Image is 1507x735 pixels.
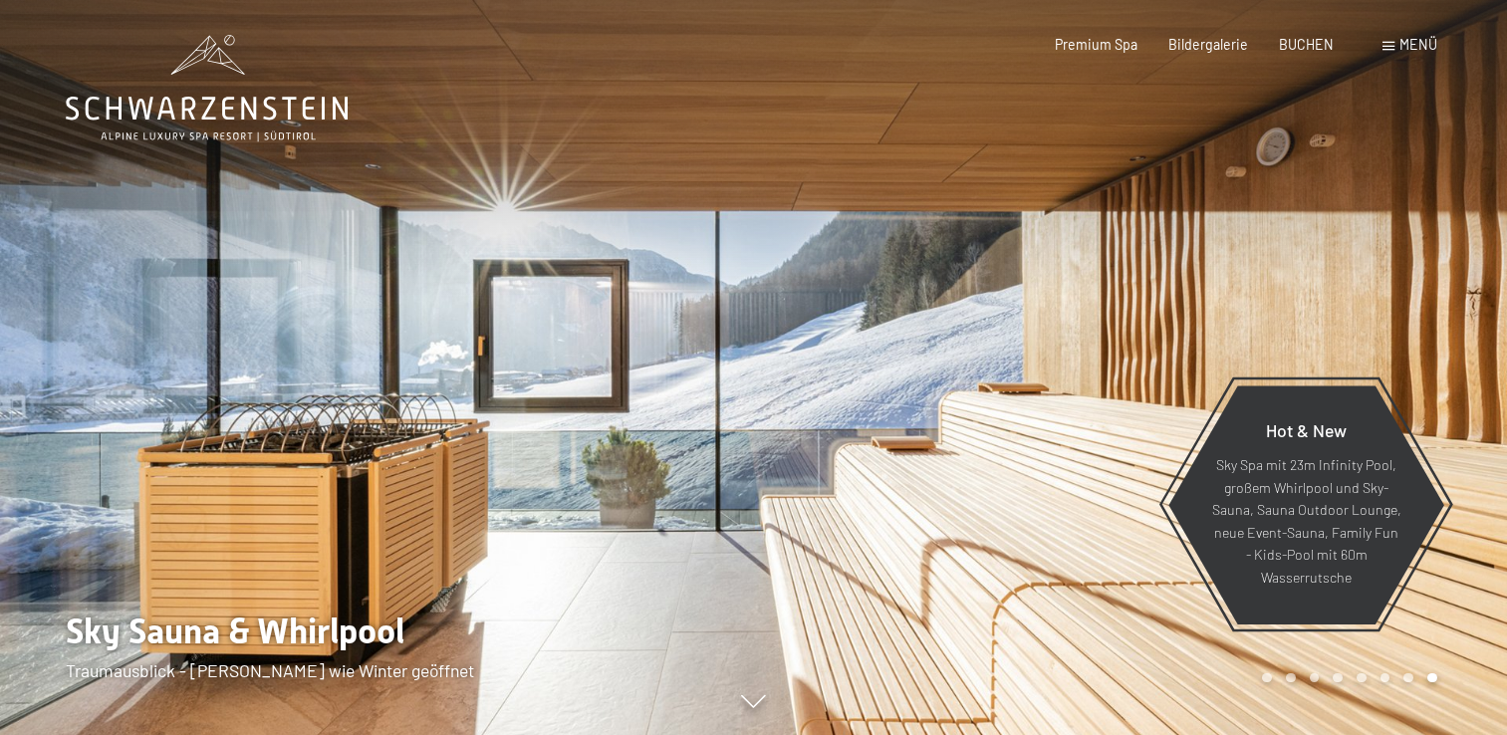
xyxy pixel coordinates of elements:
div: Carousel Page 7 [1403,673,1413,683]
span: Menü [1399,36,1437,53]
div: Carousel Page 5 [1357,673,1367,683]
div: Carousel Page 3 [1310,673,1320,683]
span: Hot & New [1266,419,1347,441]
p: Sky Spa mit 23m Infinity Pool, großem Whirlpool und Sky-Sauna, Sauna Outdoor Lounge, neue Event-S... [1211,455,1401,590]
div: Carousel Page 1 [1262,673,1272,683]
a: Bildergalerie [1168,36,1248,53]
div: Carousel Page 8 (Current Slide) [1427,673,1437,683]
div: Carousel Page 6 [1381,673,1390,683]
div: Carousel Page 4 [1333,673,1343,683]
a: Premium Spa [1055,36,1137,53]
a: Hot & New Sky Spa mit 23m Infinity Pool, großem Whirlpool und Sky-Sauna, Sauna Outdoor Lounge, ne... [1167,384,1445,625]
div: Carousel Page 2 [1286,673,1296,683]
a: BUCHEN [1279,36,1334,53]
div: Carousel Pagination [1255,673,1436,683]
